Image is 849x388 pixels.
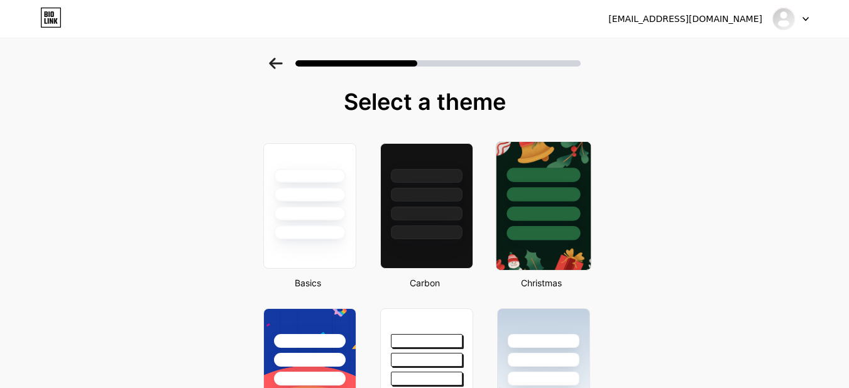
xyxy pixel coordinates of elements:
img: Asif Khan [772,7,796,31]
div: Basics [260,276,356,289]
div: [EMAIL_ADDRESS][DOMAIN_NAME] [608,13,762,26]
div: Carbon [376,276,473,289]
div: Christmas [493,276,590,289]
div: Select a theme [258,89,591,114]
img: xmas-22.jpg [496,142,590,270]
